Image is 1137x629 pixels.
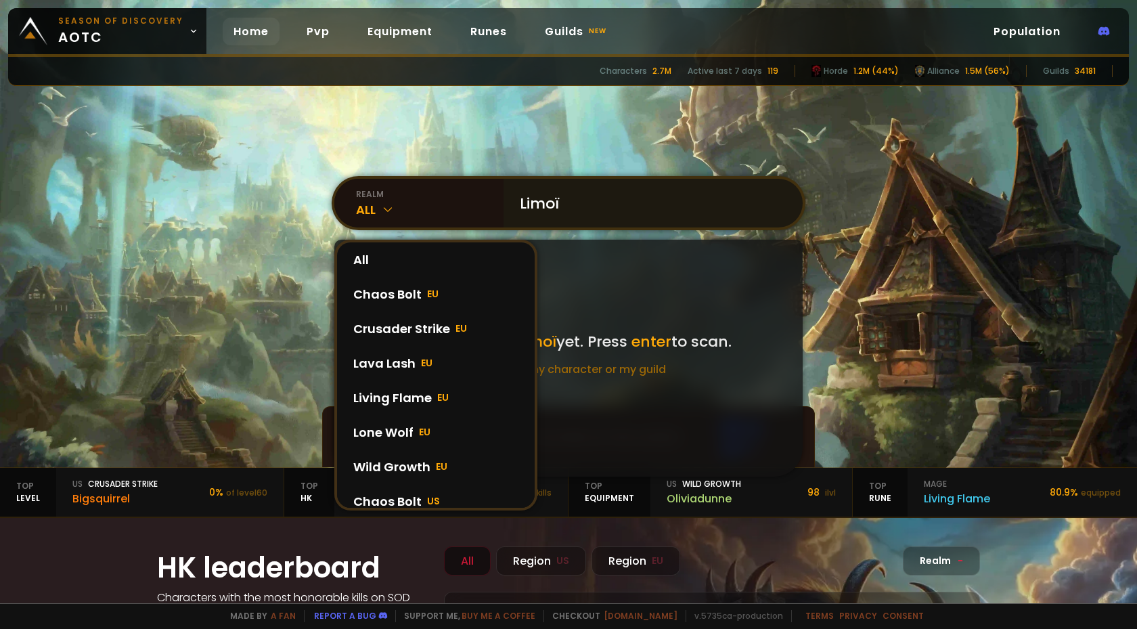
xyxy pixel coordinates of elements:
a: Equipment [357,18,443,45]
span: Support me, [395,610,535,622]
div: Characters [600,65,647,77]
div: Wild Growth [667,478,741,490]
a: Pvp [296,18,340,45]
span: Checkout [543,610,677,622]
a: Guildsnew [534,18,620,45]
small: of level 60 [226,487,267,498]
span: Top [585,480,634,492]
div: Chaos Bolt [337,277,535,311]
div: realm [356,188,504,200]
div: Region [592,546,680,576]
input: Search a character... [512,179,786,227]
h1: HK leaderboard [157,546,428,589]
a: TopHKeuLiving FlamePanaccea184681 kills [284,468,568,517]
div: Lava Lash [337,346,535,381]
small: Season of Discovery [58,15,183,27]
span: EU [419,425,430,439]
span: v. 5735ca - production [686,610,783,622]
a: [DOMAIN_NAME] [604,610,677,622]
div: Guilds [1043,65,1069,77]
div: All [337,242,535,277]
div: Active last 7 days [688,65,762,77]
div: HK [284,468,334,517]
span: EU [427,287,439,301]
span: EU [421,356,432,370]
div: Wild Growth [337,450,535,484]
span: us [72,478,83,490]
a: Terms [805,610,834,622]
div: Rune [853,468,908,517]
span: Top [16,480,40,492]
div: Living Flame [337,381,535,415]
img: horde [915,65,924,77]
div: Consider disabling your ad blocker if you like our free content [323,407,814,467]
div: 98 [807,485,836,500]
span: - [958,554,963,568]
a: Runes [460,18,518,45]
a: Privacy [839,610,877,622]
a: TopRunemageLiving Flame80.9%equipped [853,468,1137,517]
span: EU [437,391,449,405]
div: Chaos Bolt [337,484,535,519]
div: 1.2M (44%) [853,65,899,77]
div: Crusader Strike [72,478,158,490]
div: 1.5M (56%) [965,65,1010,77]
small: new [586,23,609,39]
div: 34181 [1075,65,1096,77]
a: Home [223,18,280,45]
span: us [667,478,677,490]
small: equipped [1081,487,1121,498]
div: Alliance [915,65,960,77]
div: 2.7M [652,65,671,77]
small: kills [537,487,552,498]
div: 119 [767,65,778,77]
span: Top [300,480,318,492]
a: Can't find my character or my guild [463,353,674,386]
div: Bigsquirrel [72,490,158,507]
div: 80.9 % [1050,485,1121,500]
a: Consent [883,610,924,622]
span: Made by [222,610,296,622]
div: Crusader Strike [337,311,535,346]
div: Horde [811,65,848,77]
div: Realm [903,546,980,576]
div: 0 % [209,485,267,500]
div: Region [496,546,586,576]
a: Population [983,18,1071,45]
span: enter [631,331,671,352]
div: Living Flame [924,490,990,507]
small: ilvl [825,487,836,498]
div: All [444,546,491,576]
div: Oliviadunne [667,490,741,507]
span: mage [924,478,947,490]
a: TopequipmentusWild GrowthOliviadunne98 ilvl [568,468,853,517]
h4: Characters with the most honorable kills on SOD [157,589,428,606]
span: US [427,494,440,508]
img: horde [811,65,821,77]
span: EU [455,322,467,336]
span: Top [869,480,891,492]
small: US [556,554,569,568]
a: Season of Discoveryaotc [8,8,206,54]
a: a fan [271,610,296,622]
p: We didn't scan yet. Press to scan. [405,330,732,353]
small: EU [652,554,663,568]
div: equipment [568,468,650,517]
div: All [356,200,504,219]
span: aotc [58,15,183,47]
span: EU [436,460,447,474]
a: Buy me a coffee [462,610,535,622]
a: Report a bug [314,610,376,622]
div: Lone Wolf [337,415,535,450]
